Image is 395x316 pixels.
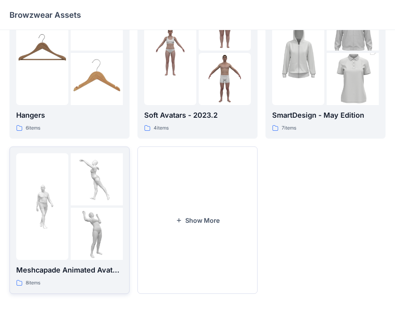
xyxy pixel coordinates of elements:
[9,9,81,21] p: Browzwear Assets
[199,53,251,105] img: folder 3
[9,147,130,294] a: folder 1folder 2folder 3Meshcapade Animated Avatars8items
[71,208,123,260] img: folder 3
[71,53,123,105] img: folder 3
[16,265,123,276] p: Meshcapade Animated Avatars
[26,124,40,132] p: 6 items
[137,147,258,294] button: Show More
[144,26,196,78] img: folder 1
[144,110,251,121] p: Soft Avatars - 2023.2
[26,279,40,287] p: 8 items
[272,13,324,91] img: folder 1
[327,40,379,118] img: folder 3
[154,124,169,132] p: 4 items
[282,124,296,132] p: 7 items
[16,26,68,78] img: folder 1
[16,181,68,233] img: folder 1
[272,110,379,121] p: SmartDesign - May Edition
[16,110,123,121] p: Hangers
[71,153,123,205] img: folder 2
